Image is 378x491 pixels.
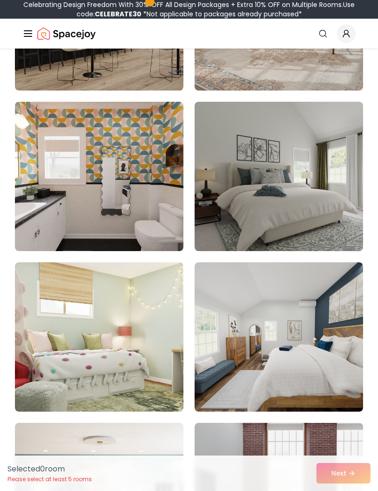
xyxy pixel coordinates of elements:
nav: Global [22,19,356,49]
p: Please select at least 5 rooms [7,476,92,483]
img: Room room-20 [195,262,363,412]
img: Room room-19 [15,262,183,412]
a: Spacejoy [37,24,96,43]
img: Room room-17 [15,102,183,251]
p: Selected 0 room [7,463,92,475]
b: CELEBRATE30 [95,9,141,19]
img: Spacejoy Logo [37,24,96,43]
img: Room room-18 [195,102,363,251]
span: *Not applicable to packages already purchased* [141,9,302,19]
